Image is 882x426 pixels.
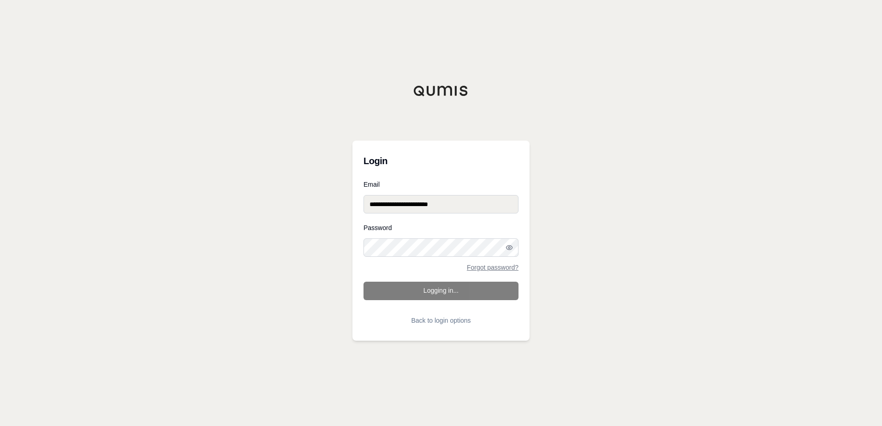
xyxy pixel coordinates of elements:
button: Back to login options [364,311,518,330]
a: Forgot password? [467,264,518,271]
h3: Login [364,152,518,170]
label: Email [364,181,518,188]
img: Qumis [413,85,469,96]
label: Password [364,225,518,231]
